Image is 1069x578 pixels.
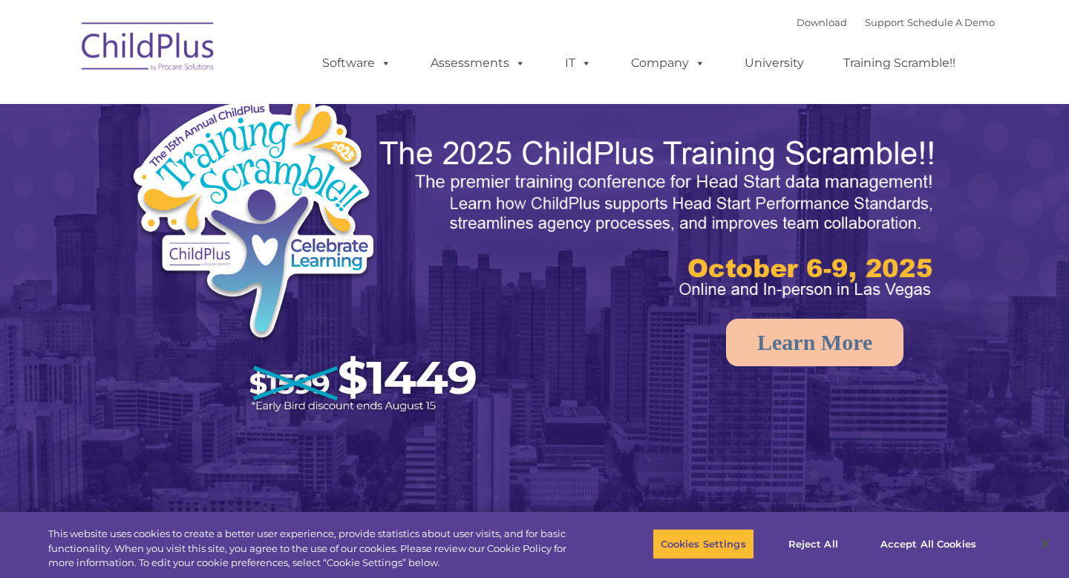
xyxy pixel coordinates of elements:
a: Schedule A Demo [907,16,995,28]
button: Close [1029,527,1062,560]
a: Company [616,48,720,78]
a: Support [865,16,904,28]
img: ChildPlus by Procare Solutions [74,12,223,86]
a: Training Scramble!! [828,48,970,78]
div: This website uses cookies to create a better user experience, provide statistics about user visit... [48,527,588,571]
span: Phone number [206,159,269,170]
button: Accept All Cookies [872,528,984,559]
a: Learn More [726,319,903,366]
a: Software [307,48,406,78]
a: University [730,48,819,78]
button: Reject All [767,528,860,559]
font: | [797,16,995,28]
a: Download [797,16,847,28]
a: Assessments [416,48,540,78]
span: Last name [206,98,252,109]
a: IT [550,48,607,78]
button: Cookies Settings [653,528,754,559]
